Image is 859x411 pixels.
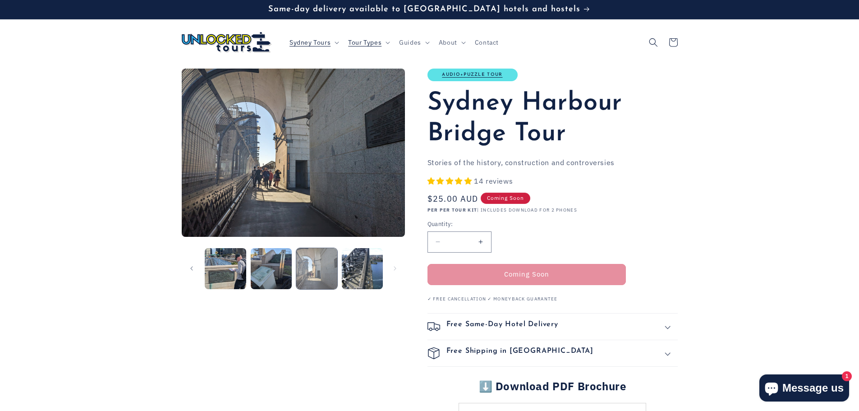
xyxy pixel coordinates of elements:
summary: Sydney Tours [284,33,343,52]
span: $25.00 AUD [427,193,478,205]
media-gallery: Gallery Viewer [182,69,405,291]
button: Slide right [385,259,405,278]
summary: Tour Types [343,33,394,52]
span: 5.00 stars [427,176,474,185]
label: Quantity: [427,220,626,229]
strong: PER PER TOUR KIT [427,207,478,213]
a: Unlocked Tours [178,28,275,56]
span: Same-day delivery available to [GEOGRAPHIC_DATA] hotels and hostels [268,5,580,14]
button: Load image 7 in gallery view [205,248,246,289]
h1: Sydney Harbour Bridge Tour [427,88,678,149]
span: Tour Types [348,38,381,46]
summary: Search [643,32,663,52]
summary: Free Same-Day Hotel Delivery [427,314,678,340]
span: About [439,38,457,46]
button: Coming Soon [427,264,626,285]
span: Guides [399,38,421,46]
summary: Free Shipping in [GEOGRAPHIC_DATA] [427,340,678,366]
span: Coming Soon [481,193,530,204]
a: Contact [469,33,504,52]
h2: Free Same-Day Hotel Delivery [446,320,559,333]
button: Load image 8 in gallery view [251,248,292,289]
summary: About [433,33,469,52]
h2: Free Shipping in [GEOGRAPHIC_DATA] [446,347,594,360]
p: Stories of the history, construction and controversies [427,156,678,169]
p: | INCLUDES DOWNLOAD FOR 2 PHONES [427,208,678,213]
button: Slide left [182,259,202,278]
span: 14 reviews [474,176,513,185]
span: Contact [475,38,499,46]
p: ✓ Free Cancellation ✓ Moneyback Guarantee [427,296,678,302]
button: Load image 9 in gallery view [296,248,337,289]
summary: Guides [394,33,433,52]
img: Unlocked Tours [182,32,272,53]
button: Load image 10 in gallery view [342,248,383,289]
span: Sydney Tours [289,38,331,46]
inbox-online-store-chat: Shopify online store chat [757,374,852,404]
a: Audio+Puzzle Tour [442,72,502,77]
